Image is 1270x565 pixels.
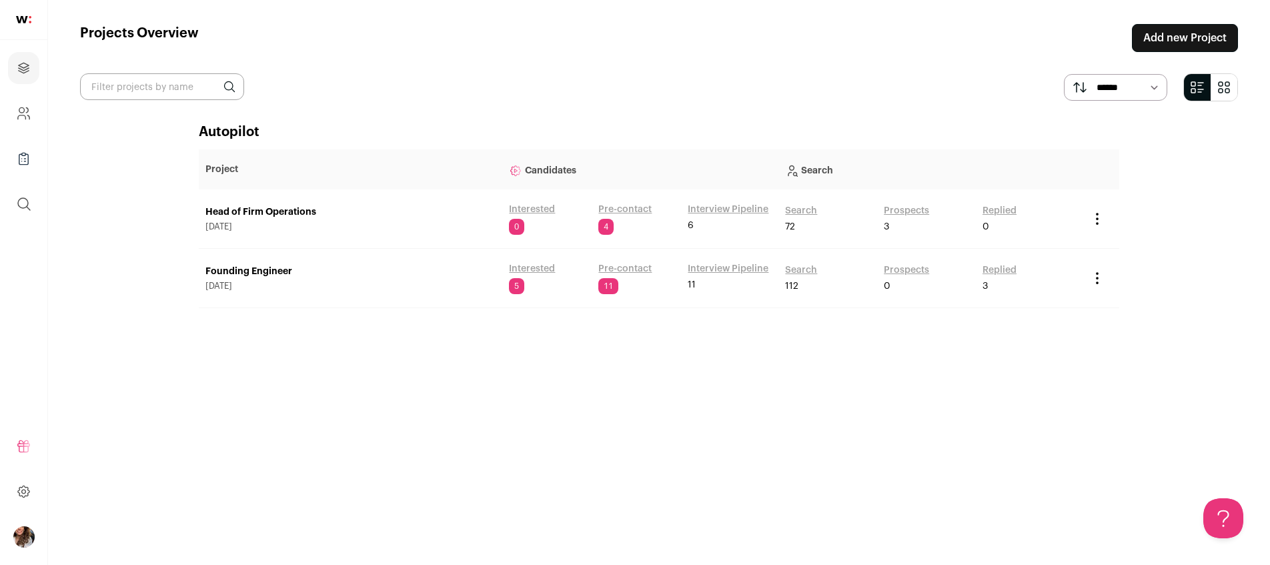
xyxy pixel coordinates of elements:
span: 11 [688,278,696,292]
span: 3 [983,279,988,293]
a: Head of Firm Operations [205,205,496,219]
a: Replied [983,204,1017,217]
p: Candidates [509,156,772,183]
a: Projects [8,52,39,84]
span: 3 [884,220,889,233]
a: Prospects [884,204,929,217]
a: Pre-contact [598,262,652,275]
h2: Autopilot [199,123,1119,141]
a: Replied [983,263,1017,277]
a: Company and ATS Settings [8,97,39,129]
span: 11 [598,278,618,294]
a: Search [785,204,817,217]
span: 5 [509,278,524,294]
a: Founding Engineer [205,265,496,278]
a: Search [785,263,817,277]
a: Prospects [884,263,929,277]
a: Interested [509,203,555,216]
button: Project Actions [1089,270,1105,286]
a: Pre-contact [598,203,652,216]
span: [DATE] [205,281,496,292]
span: 4 [598,219,614,235]
img: wellfound-shorthand-0d5821cbd27db2630d0214b213865d53afaa358527fdda9d0ea32b1df1b89c2c.svg [16,16,31,23]
p: Search [785,156,1075,183]
img: 19666833-medium_jpg [13,526,35,548]
a: Interview Pipeline [688,262,768,275]
span: 0 [884,279,890,293]
span: 0 [983,220,989,233]
a: Interested [509,262,555,275]
h1: Projects Overview [80,24,199,52]
span: 112 [785,279,798,293]
button: Open dropdown [13,526,35,548]
a: Company Lists [8,143,39,175]
iframe: Help Scout Beacon - Open [1203,498,1243,538]
p: Project [205,163,496,176]
span: 0 [509,219,524,235]
a: Add new Project [1132,24,1238,52]
input: Filter projects by name [80,73,244,100]
a: Interview Pipeline [688,203,768,216]
span: 6 [688,219,694,232]
button: Project Actions [1089,211,1105,227]
span: [DATE] [205,221,496,232]
span: 72 [785,220,795,233]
